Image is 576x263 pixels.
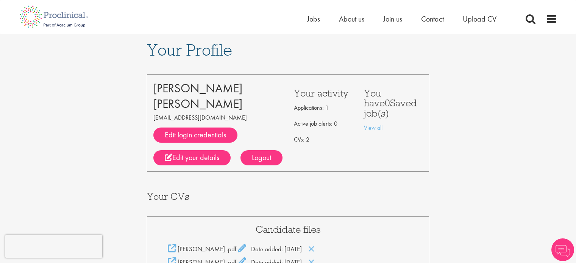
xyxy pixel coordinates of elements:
[421,14,444,24] a: Contact
[307,14,320,24] a: Jobs
[294,102,353,114] p: Applications: 1
[551,238,574,261] img: Chatbot
[162,244,414,254] div: Date added: [DATE]
[153,96,283,112] div: [PERSON_NAME]
[162,224,414,234] h3: Candidate files
[226,245,236,253] span: .pdf
[147,191,429,201] h3: Your CVs
[364,124,382,132] a: View all
[294,134,353,146] p: CVs: 2
[364,88,423,118] h3: You have Saved job(s)
[383,14,402,24] a: Join us
[5,235,102,258] iframe: reCAPTCHA
[240,150,283,165] div: Logout
[294,88,353,98] h3: Your activity
[294,118,353,130] p: Active job alerts: 0
[339,14,364,24] a: About us
[147,40,232,60] span: Your Profile
[385,96,390,109] span: 0
[153,150,231,165] a: Edit your details
[153,81,283,96] div: [PERSON_NAME]
[463,14,496,24] a: Upload CV
[153,128,237,143] a: Edit login credentials
[178,245,225,253] span: [PERSON_NAME]
[153,112,283,124] p: [EMAIL_ADDRESS][DOMAIN_NAME]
